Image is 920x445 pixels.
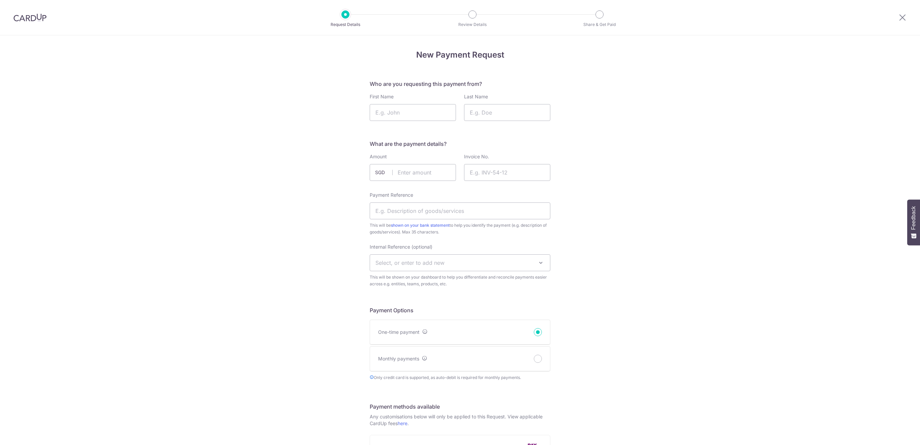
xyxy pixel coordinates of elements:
[398,420,407,426] a: here
[378,356,419,361] span: Monthly payments
[575,21,624,28] p: Share & Get Paid
[375,169,393,176] span: SGD
[370,244,432,250] label: Internal Reference (optional)
[370,153,387,160] label: Amount
[911,206,917,230] span: Feedback
[375,259,444,266] span: Select, or enter to add new
[13,13,47,22] img: CardUp
[370,80,550,88] h5: Who are you requesting this payment from?
[464,164,550,181] input: E.g. INV-54-12
[370,104,456,121] input: E.g. John
[370,222,550,235] span: This will be to help you identify the payment (e.g. description of goods/services). Max 35 charac...
[370,93,394,100] label: First Name
[464,153,489,160] label: Invoice No.
[370,306,550,314] h5: Payment Options
[464,104,550,121] input: E.g. Doe
[448,21,497,28] p: Review Details
[370,164,456,181] input: Enter amount
[370,374,550,381] span: Only credit card is supported, as auto-debit is required for monthly payments.
[370,49,550,61] h4: New Payment Request
[391,223,450,228] a: shown on your bank statement
[320,21,370,28] p: Request Details
[464,93,488,100] label: Last Name
[370,192,413,198] label: Payment Reference
[370,140,550,148] h5: What are the payment details?
[370,413,550,427] p: Any customisations below will only be applied to this Request. View applicable CardUp fees .
[370,202,550,219] input: E.g. Description of goods/services
[370,403,550,411] h5: Payment methods available
[378,329,420,335] span: One-time payment
[370,274,550,287] span: This will be shown on your dashboard to help you differentiate and reconcile payments easier acro...
[907,199,920,245] button: Feedback - Show survey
